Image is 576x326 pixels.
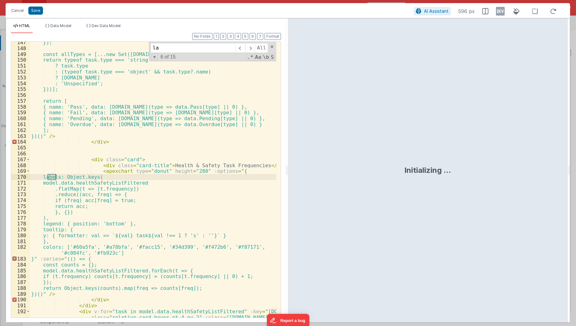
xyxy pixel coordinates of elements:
[214,33,219,40] button: 1
[50,23,71,28] span: Data Model
[11,40,30,45] div: 147
[11,309,30,326] div: 192
[11,145,30,151] div: 165
[192,33,212,40] button: No Folds
[270,54,274,61] span: Search In Selection
[11,121,30,127] div: 161
[11,256,30,262] div: 183
[11,168,30,174] div: 169
[11,268,30,274] div: 185
[257,33,263,40] button: 7
[11,51,30,57] div: 149
[11,262,30,268] div: 184
[11,227,30,233] div: 179
[11,273,30,279] div: 186
[220,33,226,40] button: 2
[11,104,30,110] div: 158
[11,303,30,309] div: 191
[458,7,475,15] span: 596 px
[11,279,30,285] div: 187
[414,7,451,15] button: AI Assistant
[424,8,449,14] span: AI Assistant
[247,54,254,61] span: RegExp Search
[11,186,30,192] div: 172
[11,116,30,121] div: 160
[262,54,269,61] span: Whole Word Search
[11,197,30,203] div: 174
[235,33,241,40] button: 4
[250,33,256,40] button: 6
[11,57,30,63] div: 150
[11,203,30,209] div: 175
[11,63,30,69] div: 151
[11,191,30,197] div: 173
[11,215,30,221] div: 177
[227,33,234,40] button: 3
[11,233,30,239] div: 180
[264,33,281,40] button: Format
[11,239,30,244] div: 181
[11,45,30,51] div: 148
[242,33,248,40] button: 5
[11,69,30,75] div: 152
[11,151,30,157] div: 166
[28,7,43,15] button: Save
[255,43,268,53] span: Alt-Enter
[11,221,30,227] div: 178
[11,133,30,139] div: 163
[11,244,30,256] div: 182
[11,174,30,180] div: 170
[8,6,27,15] button: Cancel
[158,54,178,60] span: 6 of 15
[11,110,30,116] div: 159
[405,165,451,175] div: Initializing ...
[150,43,235,53] input: Search for
[11,92,30,98] div: 156
[11,127,30,133] div: 162
[11,180,30,186] div: 171
[11,86,30,92] div: 155
[11,157,30,163] div: 167
[11,81,30,87] div: 154
[11,297,30,303] div: 190
[11,75,30,81] div: 153
[92,23,121,28] span: Dev Data Model
[11,98,30,104] div: 157
[11,139,30,145] div: 164
[19,23,30,28] span: HTML
[255,54,262,61] span: CaseSensitive Search
[11,285,30,291] div: 188
[11,209,30,215] div: 176
[11,163,30,168] div: 168
[151,54,158,60] span: Toggel Replace mode
[11,291,30,297] div: 189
